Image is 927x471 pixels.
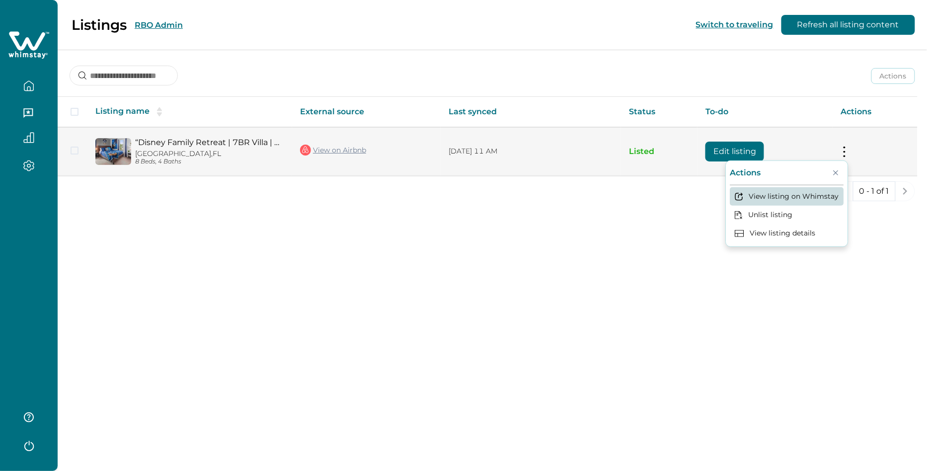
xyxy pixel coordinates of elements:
p: Actions [730,168,761,178]
button: Close [828,165,844,181]
p: Listings [72,16,127,33]
a: View on Airbnb [300,144,366,157]
th: Actions [833,97,918,127]
button: next page [895,181,915,201]
p: [DATE] 11 AM [449,147,613,157]
button: Switch to traveling [696,20,773,29]
button: RBO Admin [135,20,183,30]
a: “Disney Family Retreat | 7BR Villa | Pets Welcome” [135,138,284,147]
p: 8 Beds, 4 Baths [135,158,284,165]
th: Listing name [87,97,292,127]
th: External source [292,97,441,127]
p: 0 - 1 of 1 [859,186,889,196]
th: Status [621,97,697,127]
p: Listed [629,147,690,157]
th: To-do [697,97,833,127]
button: 0 - 1 of 1 [853,181,896,201]
button: Edit listing [705,142,764,161]
th: Last synced [441,97,621,127]
button: sorting [150,107,169,117]
button: Refresh all listing content [781,15,915,35]
p: [GEOGRAPHIC_DATA], FL [135,150,284,158]
button: Actions [871,68,915,84]
img: propertyImage_“Disney Family Retreat | 7BR Villa | Pets Welcome” [95,138,131,165]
